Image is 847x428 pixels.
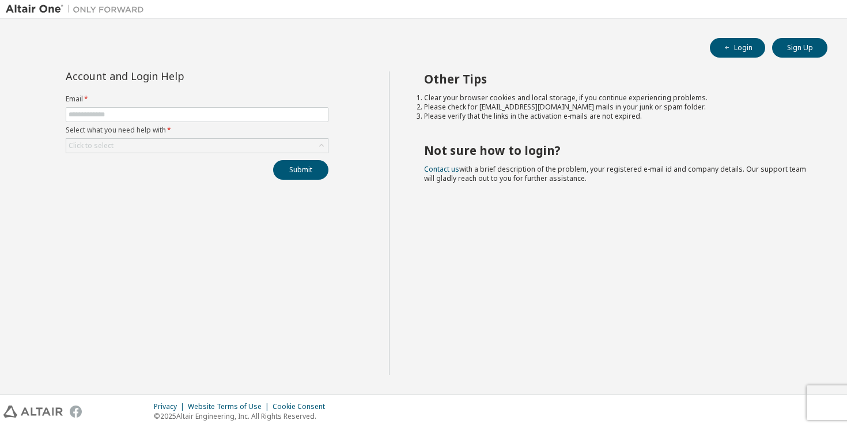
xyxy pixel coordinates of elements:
button: Submit [273,160,328,180]
div: Website Terms of Use [188,402,273,411]
p: © 2025 Altair Engineering, Inc. All Rights Reserved. [154,411,332,421]
a: Contact us [424,164,459,174]
h2: Other Tips [424,71,807,86]
label: Select what you need help with [66,126,328,135]
li: Please check for [EMAIL_ADDRESS][DOMAIN_NAME] mails in your junk or spam folder. [424,103,807,112]
img: altair_logo.svg [3,406,63,418]
label: Email [66,94,328,104]
button: Login [710,38,765,58]
li: Please verify that the links in the activation e-mails are not expired. [424,112,807,121]
div: Privacy [154,402,188,411]
h2: Not sure how to login? [424,143,807,158]
div: Account and Login Help [66,71,276,81]
div: Click to select [66,139,328,153]
img: Altair One [6,3,150,15]
li: Clear your browser cookies and local storage, if you continue experiencing problems. [424,93,807,103]
span: with a brief description of the problem, your registered e-mail id and company details. Our suppo... [424,164,806,183]
button: Sign Up [772,38,827,58]
div: Cookie Consent [273,402,332,411]
img: facebook.svg [70,406,82,418]
div: Click to select [69,141,114,150]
